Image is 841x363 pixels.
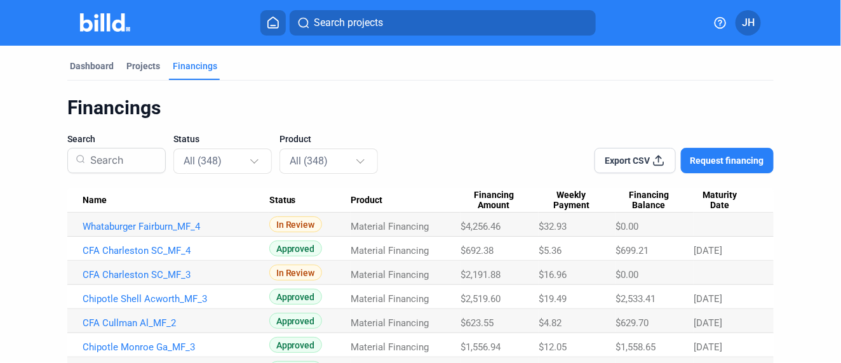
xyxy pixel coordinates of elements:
span: $1,556.94 [461,341,501,353]
span: Approved [269,241,322,256]
span: In Review [269,265,322,280]
span: $2,519.60 [461,293,501,305]
span: Search projects [314,15,383,30]
span: $0.00 [616,221,638,232]
span: Material Financing [351,341,429,353]
span: Export CSV [605,154,650,167]
span: $629.70 [616,317,649,329]
span: Search [67,133,95,145]
a: Chipotle Monroe Ga_MF_3 [83,341,269,353]
span: $623.55 [461,317,494,329]
span: $699.21 [616,245,649,256]
div: Financings [173,60,217,72]
span: In Review [269,216,322,232]
span: Material Financing [351,245,429,256]
span: $4,256.46 [461,221,501,232]
div: Dashboard [70,60,114,72]
span: $692.38 [461,245,494,256]
span: [DATE] [694,317,722,329]
a: CFA Charleston SC_MF_4 [83,245,269,256]
span: Material Financing [351,317,429,329]
div: Name [83,195,269,206]
input: Search [85,144,158,177]
span: Status [269,195,296,206]
button: Search projects [290,10,596,36]
span: $0.00 [616,269,638,280]
span: Material Financing [351,221,429,232]
span: $2,191.88 [461,269,501,280]
span: Product [279,133,311,145]
span: Product [351,195,382,206]
span: Material Financing [351,269,429,280]
span: JH [742,15,755,30]
mat-select-trigger: All (348) [290,155,328,167]
span: [DATE] [694,245,722,256]
span: Request financing [690,154,764,167]
span: Approved [269,313,322,329]
span: Status [173,133,199,145]
a: CFA Cullman Al_MF_2 [83,317,269,329]
span: $12.05 [539,341,567,353]
span: [DATE] [694,293,722,305]
div: Status [269,195,351,206]
span: $4.82 [539,317,562,329]
a: Whataburger Fairburn_MF_4 [83,221,269,232]
button: JH [736,10,761,36]
span: Name [83,195,107,206]
span: Weekly Payment [539,190,604,211]
div: Product [351,195,461,206]
div: Financings [67,96,774,120]
span: Material Financing [351,293,429,305]
button: Request financing [681,148,774,173]
div: Financing Balance [616,190,694,211]
span: $16.96 [539,269,567,280]
span: Approved [269,337,322,353]
div: Financing Amount [461,190,539,211]
span: $2,533.41 [616,293,656,305]
span: $5.36 [539,245,562,256]
div: Projects [126,60,160,72]
a: CFA Charleston SC_MF_3 [83,269,269,280]
div: Maturity Date [694,190,758,211]
div: Weekly Payment [539,190,616,211]
span: $32.93 [539,221,567,232]
mat-select-trigger: All (348) [184,155,222,167]
span: $19.49 [539,293,567,305]
a: Chipotle Shell Acworth_MF_3 [83,293,269,305]
button: Export CSV [595,148,676,173]
span: Approved [269,289,322,305]
span: Financing Balance [616,190,682,211]
img: Billd Company Logo [80,13,130,32]
span: Maturity Date [694,190,747,211]
span: [DATE] [694,341,722,353]
span: $1,558.65 [616,341,656,353]
span: Financing Amount [461,190,527,211]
